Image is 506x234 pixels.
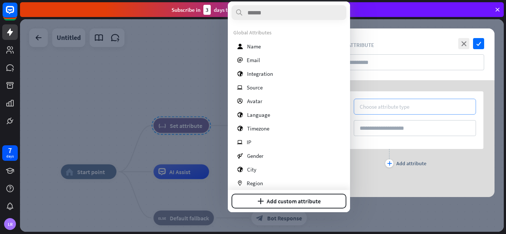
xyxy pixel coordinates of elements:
[360,103,409,110] div: Choose attribute type
[237,180,243,186] i: marker
[6,3,28,25] button: Open LiveChat chat widget
[247,57,260,64] span: Email
[2,145,18,161] a: 7 days
[247,152,263,159] span: Gender
[237,139,243,145] i: ip
[247,125,269,132] span: Timezone
[247,84,263,91] span: Source
[232,194,346,208] button: plusAdd custom attribute
[247,111,270,118] span: Language
[6,154,14,159] div: days
[458,38,469,49] i: close
[237,167,243,172] i: globe
[203,5,211,15] div: 3
[4,218,16,230] div: LR
[237,71,243,77] i: globe
[237,57,243,63] i: email
[8,147,12,154] div: 7
[237,153,243,159] i: gender
[338,41,374,48] span: Set attribute
[237,85,243,90] i: ip
[247,180,263,187] span: Region
[247,98,262,105] span: Avatar
[237,98,243,104] i: profile
[237,112,243,118] i: globe
[247,43,261,50] span: Name
[387,161,392,166] i: plus
[233,29,344,36] div: Global Attributes
[172,5,294,15] div: Subscribe in days to get your first month for $1
[257,198,264,204] i: plus
[247,139,251,146] span: IP
[247,166,256,173] span: City
[247,70,273,77] span: Integration
[473,38,484,49] i: check
[396,160,426,167] div: Add attribute
[237,44,243,49] i: user
[237,126,243,131] i: globe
